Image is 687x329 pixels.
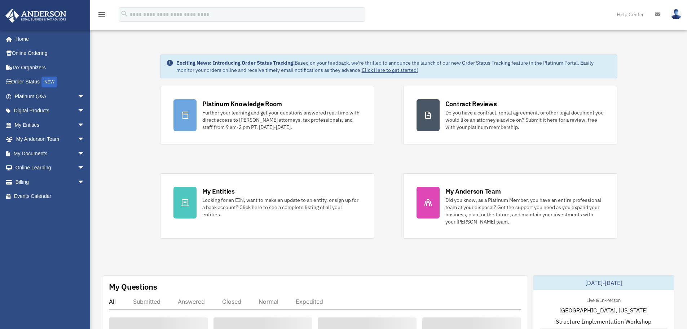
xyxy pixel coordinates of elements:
div: NEW [41,77,57,87]
a: Platinum Knowledge Room Further your learning and get your questions answered real-time with dire... [160,86,374,144]
div: Closed [222,298,241,305]
a: Platinum Q&Aarrow_drop_down [5,89,96,104]
span: [GEOGRAPHIC_DATA], [US_STATE] [559,306,648,315]
div: Based on your feedback, we're thrilled to announce the launch of our new Order Status Tracking fe... [176,59,611,74]
span: arrow_drop_down [78,175,92,190]
div: Submitted [133,298,160,305]
a: Home [5,32,92,46]
div: Expedited [296,298,323,305]
a: Events Calendar [5,189,96,204]
span: arrow_drop_down [78,146,92,161]
div: Platinum Knowledge Room [202,99,282,108]
strong: Exciting News: Introducing Order Status Tracking! [176,60,295,66]
i: menu [97,10,106,19]
a: My Entities Looking for an EIN, want to make an update to an entity, or sign up for a bank accoun... [160,173,374,239]
div: Contract Reviews [445,99,497,108]
a: Contract Reviews Do you have a contract, rental agreement, or other legal document you would like... [403,86,617,144]
a: Order StatusNEW [5,75,96,90]
span: arrow_drop_down [78,118,92,133]
a: Click Here to get started! [362,67,418,73]
div: My Anderson Team [445,187,501,196]
a: My Entitiesarrow_drop_down [5,118,96,132]
img: Anderson Advisors Platinum Portal [3,9,69,23]
a: My Anderson Teamarrow_drop_down [5,132,96,147]
div: Looking for an EIN, want to make an update to an entity, or sign up for a bank account? Click her... [202,196,361,218]
a: menu [97,13,106,19]
span: arrow_drop_down [78,161,92,176]
a: Billingarrow_drop_down [5,175,96,189]
span: arrow_drop_down [78,132,92,147]
span: Structure Implementation Workshop [556,317,651,326]
div: Do you have a contract, rental agreement, or other legal document you would like an attorney's ad... [445,109,604,131]
div: Further your learning and get your questions answered real-time with direct access to [PERSON_NAM... [202,109,361,131]
div: Live & In-Person [581,296,626,303]
a: My Documentsarrow_drop_down [5,146,96,161]
a: My Anderson Team Did you know, as a Platinum Member, you have an entire professional team at your... [403,173,617,239]
div: All [109,298,116,305]
div: My Questions [109,281,157,292]
a: Online Learningarrow_drop_down [5,161,96,175]
div: My Entities [202,187,235,196]
div: Did you know, as a Platinum Member, you have an entire professional team at your disposal? Get th... [445,196,604,225]
div: Answered [178,298,205,305]
a: Digital Productsarrow_drop_down [5,104,96,118]
div: Normal [259,298,278,305]
div: [DATE]-[DATE] [533,276,674,290]
span: arrow_drop_down [78,89,92,104]
a: Online Ordering [5,46,96,61]
a: Tax Organizers [5,60,96,75]
span: arrow_drop_down [78,104,92,118]
img: User Pic [671,9,682,20]
i: search [120,10,128,18]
